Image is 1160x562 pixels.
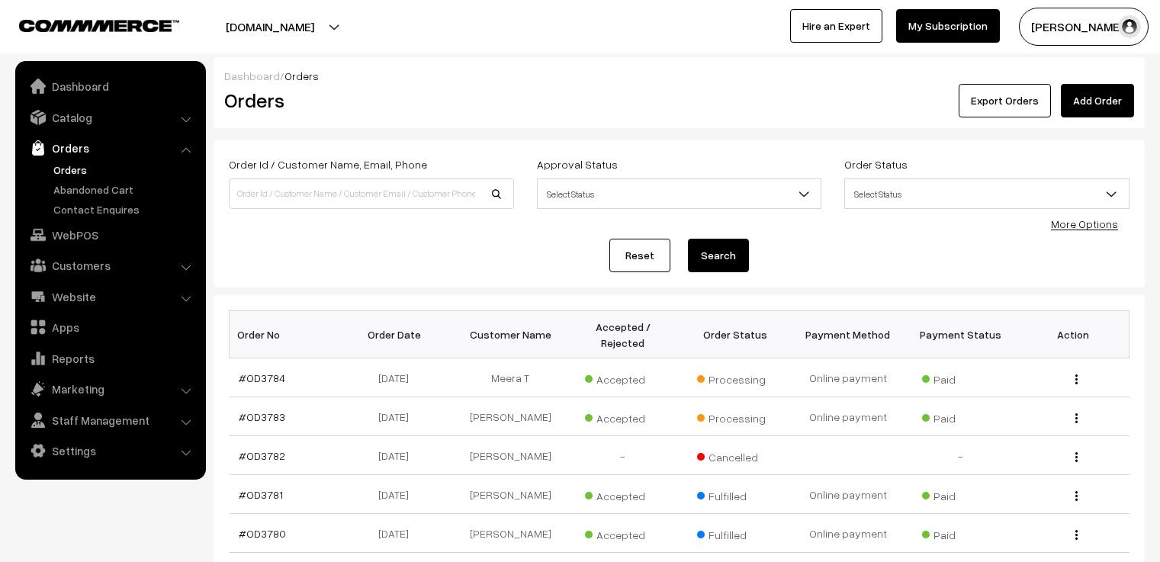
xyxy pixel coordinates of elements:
td: [PERSON_NAME] [455,475,567,514]
td: [DATE] [342,358,455,397]
span: Processing [697,406,773,426]
td: - [905,436,1017,475]
img: Menu [1075,413,1078,423]
span: Cancelled [697,445,773,465]
th: Customer Name [455,311,567,358]
div: / [224,68,1134,84]
td: [PERSON_NAME] [455,514,567,553]
label: Approval Status [537,156,618,172]
a: COMMMERCE [19,15,153,34]
th: Action [1017,311,1129,358]
span: Orders [284,69,319,82]
span: Paid [922,406,998,426]
span: Paid [922,484,998,504]
a: #OD3784 [239,371,285,384]
span: Fulfilled [697,484,773,504]
a: Contact Enquires [50,201,201,217]
span: Paid [922,523,998,543]
span: Select Status [538,181,821,207]
td: [PERSON_NAME] [455,436,567,475]
td: Meera T [455,358,567,397]
a: Abandoned Cart [50,181,201,198]
img: Menu [1075,530,1078,540]
th: Payment Status [905,311,1017,358]
span: Select Status [844,178,1129,209]
a: #OD3782 [239,449,285,462]
span: Accepted [585,368,661,387]
img: user [1118,15,1141,38]
a: Reports [19,345,201,372]
a: Customers [19,252,201,279]
span: Select Status [537,178,822,209]
th: Order Date [342,311,455,358]
span: Select Status [845,181,1129,207]
a: Settings [19,437,201,464]
label: Order Status [844,156,908,172]
a: More Options [1051,217,1118,230]
a: #OD3780 [239,527,286,540]
a: Hire an Expert [790,9,882,43]
span: Accepted [585,484,661,504]
img: COMMMERCE [19,20,179,31]
td: Online payment [792,358,905,397]
th: Payment Method [792,311,905,358]
a: Dashboard [19,72,201,100]
button: [PERSON_NAME] C [1019,8,1149,46]
h2: Orders [224,88,513,112]
a: Reset [609,239,670,272]
img: Menu [1075,452,1078,462]
a: Orders [50,162,201,178]
td: [DATE] [342,475,455,514]
a: Dashboard [224,69,280,82]
a: Apps [19,313,201,341]
a: Website [19,283,201,310]
a: #OD3781 [239,488,283,501]
td: Online payment [792,475,905,514]
th: Order No [230,311,342,358]
a: My Subscription [896,9,1000,43]
a: #OD3783 [239,410,285,423]
span: Processing [697,368,773,387]
input: Order Id / Customer Name / Customer Email / Customer Phone [229,178,514,209]
td: - [567,436,680,475]
span: Paid [922,368,998,387]
td: [PERSON_NAME] [455,397,567,436]
a: Marketing [19,375,201,403]
span: Accepted [585,523,661,543]
button: [DOMAIN_NAME] [172,8,368,46]
span: Fulfilled [697,523,773,543]
a: Staff Management [19,406,201,434]
button: Export Orders [959,84,1051,117]
td: Online payment [792,397,905,436]
span: Accepted [585,406,661,426]
button: Search [688,239,749,272]
th: Order Status [680,311,792,358]
a: Add Order [1061,84,1134,117]
a: Orders [19,134,201,162]
a: WebPOS [19,221,201,249]
img: Menu [1075,374,1078,384]
th: Accepted / Rejected [567,311,680,358]
img: Menu [1075,491,1078,501]
a: Catalog [19,104,201,131]
label: Order Id / Customer Name, Email, Phone [229,156,427,172]
td: Online payment [792,514,905,553]
td: [DATE] [342,397,455,436]
td: [DATE] [342,514,455,553]
td: [DATE] [342,436,455,475]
